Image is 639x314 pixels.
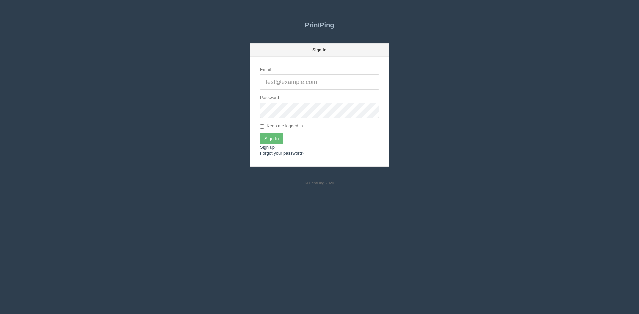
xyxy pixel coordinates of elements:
strong: Sign in [312,47,326,52]
a: Sign up [260,145,275,150]
a: Forgot your password? [260,151,304,156]
input: test@example.com [260,74,379,90]
small: © PrintPing 2020 [305,181,334,185]
input: Sign In [260,133,283,144]
input: Keep me logged in [260,124,264,129]
label: Email [260,67,271,73]
label: Password [260,95,279,101]
label: Keep me logged in [260,123,303,130]
a: PrintPing [250,17,389,33]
